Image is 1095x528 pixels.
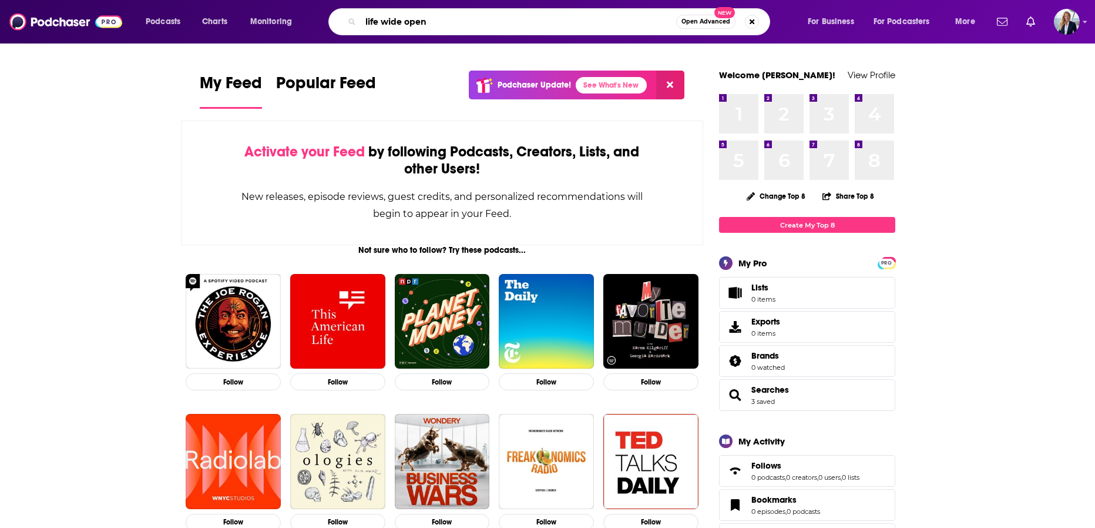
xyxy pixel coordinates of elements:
[751,282,775,293] span: Lists
[290,274,385,369] img: This American Life
[808,14,854,30] span: For Business
[395,414,490,509] img: Business Wars
[738,258,767,269] div: My Pro
[719,311,895,343] a: Exports
[751,460,859,471] a: Follows
[785,473,786,482] span: ,
[200,73,262,109] a: My Feed
[786,473,817,482] a: 0 creators
[186,274,281,369] img: The Joe Rogan Experience
[137,12,196,31] button: open menu
[240,188,644,222] div: New releases, episode reviews, guest credits, and personalized recommendations will begin to appe...
[395,373,490,390] button: Follow
[751,295,775,303] span: 0 items
[785,507,787,516] span: ,
[719,345,895,377] span: Brands
[874,14,930,30] span: For Podcasters
[499,414,594,509] img: Freakonomics Radio
[340,8,781,35] div: Search podcasts, credits, & more...
[361,12,676,31] input: Search podcasts, credits, & more...
[681,19,730,25] span: Open Advanced
[146,14,180,30] span: Podcasts
[200,73,262,100] span: My Feed
[719,489,895,521] span: Bookmarks
[719,217,895,233] a: Create My Top 8
[751,350,785,361] a: Brands
[714,7,735,18] span: New
[751,494,820,505] a: Bookmarks
[1054,9,1080,35] img: User Profile
[603,414,698,509] img: TED Talks Daily
[751,397,775,406] a: 3 saved
[603,274,698,369] img: My Favorite Murder with Karen Kilgariff and Georgia Hardstark
[751,507,785,516] a: 0 episodes
[879,259,894,268] span: PRO
[719,277,895,309] a: Lists
[723,463,747,479] a: Follows
[817,473,818,482] span: ,
[992,12,1012,32] a: Show notifications dropdown
[276,73,376,100] span: Popular Feed
[719,379,895,411] span: Searches
[879,258,894,267] a: PRO
[751,460,781,471] span: Follows
[290,414,385,509] img: Ologies with Alie Ward
[240,143,644,178] div: by following Podcasts, Creators, Lists, and other Users!
[866,12,947,31] button: open menu
[723,319,747,335] span: Exports
[242,12,307,31] button: open menu
[842,473,859,482] a: 0 lists
[1054,9,1080,35] button: Show profile menu
[947,12,990,31] button: open menu
[719,69,835,81] a: Welcome [PERSON_NAME]!
[194,12,234,31] a: Charts
[9,11,122,33] img: Podchaser - Follow, Share and Rate Podcasts
[250,14,292,30] span: Monitoring
[751,282,768,293] span: Lists
[576,77,647,93] a: See What's New
[181,245,703,255] div: Not sure who to follow? Try these podcasts...
[751,494,797,505] span: Bookmarks
[603,373,698,390] button: Follow
[290,373,385,390] button: Follow
[498,80,571,90] p: Podchaser Update!
[676,15,735,29] button: Open AdvancedNew
[740,189,812,203] button: Change Top 8
[499,274,594,369] img: The Daily
[818,473,841,482] a: 0 users
[499,373,594,390] button: Follow
[751,329,780,337] span: 0 items
[202,14,227,30] span: Charts
[822,185,875,208] button: Share Top 8
[719,455,895,487] span: Follows
[276,73,376,109] a: Popular Feed
[723,353,747,369] a: Brands
[751,350,779,361] span: Brands
[723,387,747,403] a: Searches
[395,274,490,369] img: Planet Money
[751,385,789,395] a: Searches
[751,316,780,327] span: Exports
[841,473,842,482] span: ,
[244,143,365,161] span: Activate your Feed
[751,473,785,482] a: 0 podcasts
[738,436,785,447] div: My Activity
[723,285,747,301] span: Lists
[751,363,785,372] a: 0 watched
[1054,9,1080,35] span: Logged in as carolynchauncey
[787,507,820,516] a: 0 podcasts
[848,69,895,81] a: View Profile
[186,373,281,390] button: Follow
[186,414,281,509] img: Radiolab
